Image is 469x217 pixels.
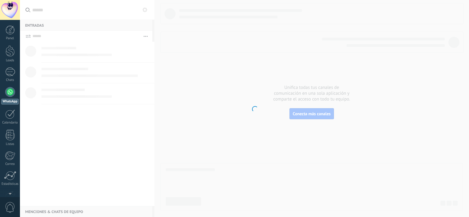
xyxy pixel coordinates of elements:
[1,142,19,146] div: Listas
[1,99,19,105] div: WhatsApp
[1,182,19,186] div: Estadísticas
[1,36,19,40] div: Panel
[1,121,19,125] div: Calendario
[1,59,19,63] div: Leads
[1,162,19,166] div: Correo
[1,78,19,82] div: Chats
